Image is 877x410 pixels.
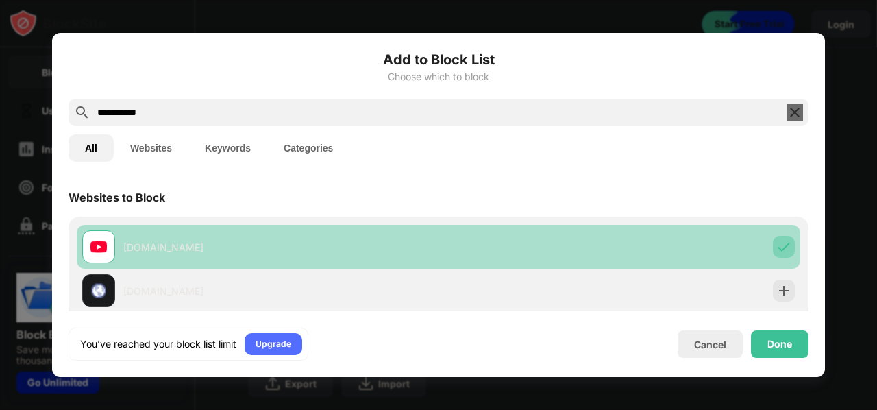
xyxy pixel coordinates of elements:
[787,104,803,121] img: search-close
[256,337,291,351] div: Upgrade
[69,71,808,82] div: Choose which to block
[69,134,114,162] button: All
[90,282,107,299] img: favicons
[123,284,438,298] div: [DOMAIN_NAME]
[69,49,808,70] h6: Add to Block List
[90,239,107,255] img: favicons
[694,339,726,350] div: Cancel
[114,134,188,162] button: Websites
[767,339,792,350] div: Done
[188,134,267,162] button: Keywords
[123,240,438,254] div: [DOMAIN_NAME]
[69,191,165,204] div: Websites to Block
[267,134,349,162] button: Categories
[80,337,236,351] div: You’ve reached your block list limit
[74,104,90,121] img: search.svg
